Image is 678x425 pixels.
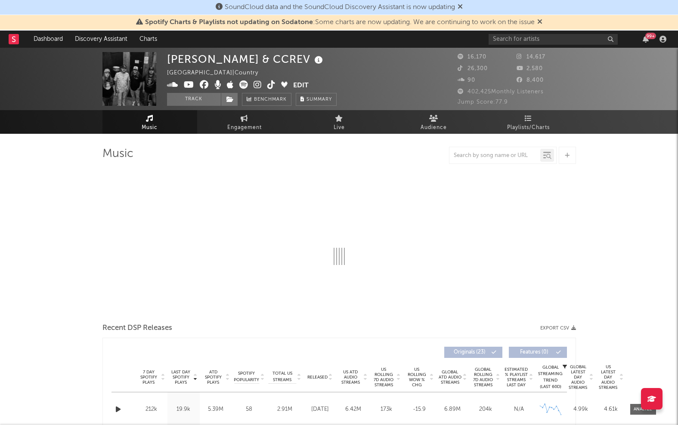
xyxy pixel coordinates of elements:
span: US Rolling 7D Audio Streams [372,367,396,388]
button: Edit [293,80,309,91]
span: US ATD Audio Streams [339,370,362,385]
button: 99+ [643,36,649,43]
span: Global Rolling 7D Audio Streams [471,367,495,388]
span: Audience [421,123,447,133]
div: N/A [505,405,533,414]
span: : Some charts are now updating. We are continuing to work on the issue [145,19,535,26]
a: Benchmark [242,93,291,106]
button: Export CSV [540,326,576,331]
a: Charts [133,31,163,48]
span: Live [334,123,345,133]
div: 99 + [645,33,656,39]
span: Dismiss [458,4,463,11]
span: Total US Streams [269,370,296,383]
span: 90 [458,77,475,83]
span: Global Latest Day Audio Streams [568,364,588,390]
span: Estimated % Playlist Streams Last Day [505,367,528,388]
div: 5.39M [202,405,230,414]
span: 14,617 [517,54,545,60]
input: Search by song name or URL [449,152,540,159]
span: Recent DSP Releases [102,323,172,333]
span: Jump Score: 77.9 [458,99,508,105]
div: 204k [471,405,500,414]
a: Discovery Assistant [69,31,133,48]
span: US Rolling WoW % Chg [405,367,429,388]
a: Live [292,110,387,134]
button: Features(0) [509,347,567,358]
div: 173k [372,405,401,414]
a: Engagement [197,110,292,134]
a: Playlists/Charts [481,110,576,134]
span: 8,400 [517,77,544,83]
span: Playlists/Charts [507,123,550,133]
span: Released [307,375,328,380]
div: 2.91M [269,405,301,414]
span: 7 Day Spotify Plays [137,370,160,385]
span: Summary [306,97,332,102]
span: US Latest Day Audio Streams [598,364,619,390]
div: 58 [234,405,264,414]
span: 2,580 [517,66,543,71]
span: Spotify Charts & Playlists not updating on Sodatone [145,19,313,26]
span: Dismiss [537,19,542,26]
span: ATD Spotify Plays [202,370,225,385]
div: 19.9k [170,405,198,414]
div: 4.99k [568,405,594,414]
div: 212k [137,405,165,414]
a: Music [102,110,197,134]
div: 6.42M [339,405,368,414]
div: Global Streaming Trend (Last 60D) [538,364,563,390]
span: SoundCloud data and the SoundCloud Discovery Assistant is now updating [225,4,455,11]
span: 16,170 [458,54,486,60]
button: Originals(23) [444,347,502,358]
div: 4.61k [598,405,624,414]
span: Features ( 0 ) [514,350,554,355]
span: 402,425 Monthly Listeners [458,89,544,95]
div: [DATE] [306,405,334,414]
span: Engagement [227,123,262,133]
span: Music [142,123,158,133]
span: Last Day Spotify Plays [170,370,192,385]
div: 6.89M [438,405,467,414]
div: [PERSON_NAME] & CCREV [167,52,325,66]
span: Spotify Popularity [234,370,259,383]
span: Global ATD Audio Streams [438,370,462,385]
a: Audience [387,110,481,134]
a: Dashboard [28,31,69,48]
span: 26,300 [458,66,488,71]
span: Originals ( 23 ) [450,350,489,355]
div: -15.9 [405,405,434,414]
input: Search for artists [489,34,618,45]
span: Benchmark [254,95,287,105]
button: Track [167,93,221,106]
button: Summary [296,93,337,106]
div: [GEOGRAPHIC_DATA] | Country [167,68,268,78]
